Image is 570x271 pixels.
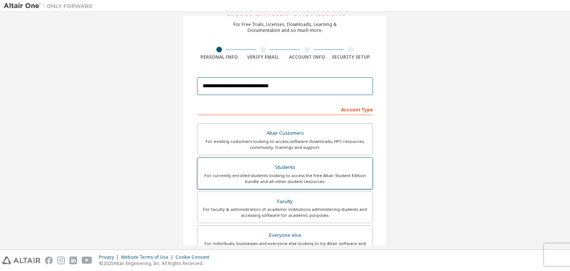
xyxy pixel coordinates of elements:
[202,128,368,138] div: Altair Customers
[99,254,121,260] div: Privacy
[197,103,373,115] div: Account Type
[202,230,368,241] div: Everyone else
[241,54,285,60] div: Verify Email
[285,54,329,60] div: Account Info
[45,257,53,264] img: facebook.svg
[176,254,214,260] div: Cookie Consent
[99,260,214,267] p: © 2025 Altair Engineering, Inc. All Rights Reserved.
[329,54,373,60] div: Security Setup
[202,206,368,218] div: For faculty & administrators of academic institutions administering students and accessing softwa...
[57,257,65,264] img: instagram.svg
[197,54,241,60] div: Personal Info
[202,162,368,173] div: Students
[202,138,368,150] div: For existing customers looking to access software downloads, HPC resources, community, trainings ...
[4,2,96,10] img: Altair One
[202,241,368,252] div: For individuals, businesses and everyone else looking to try Altair software and explore our prod...
[233,22,337,33] div: For Free Trials, Licenses, Downloads, Learning & Documentation and so much more.
[82,257,92,264] img: youtube.svg
[202,196,368,207] div: Faculty
[225,8,345,17] div: Create an Altair One Account
[69,257,77,264] img: linkedin.svg
[2,257,40,264] img: altair_logo.svg
[202,173,368,185] div: For currently enrolled students looking to access the free Altair Student Edition bundle and all ...
[121,254,176,260] div: Website Terms of Use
